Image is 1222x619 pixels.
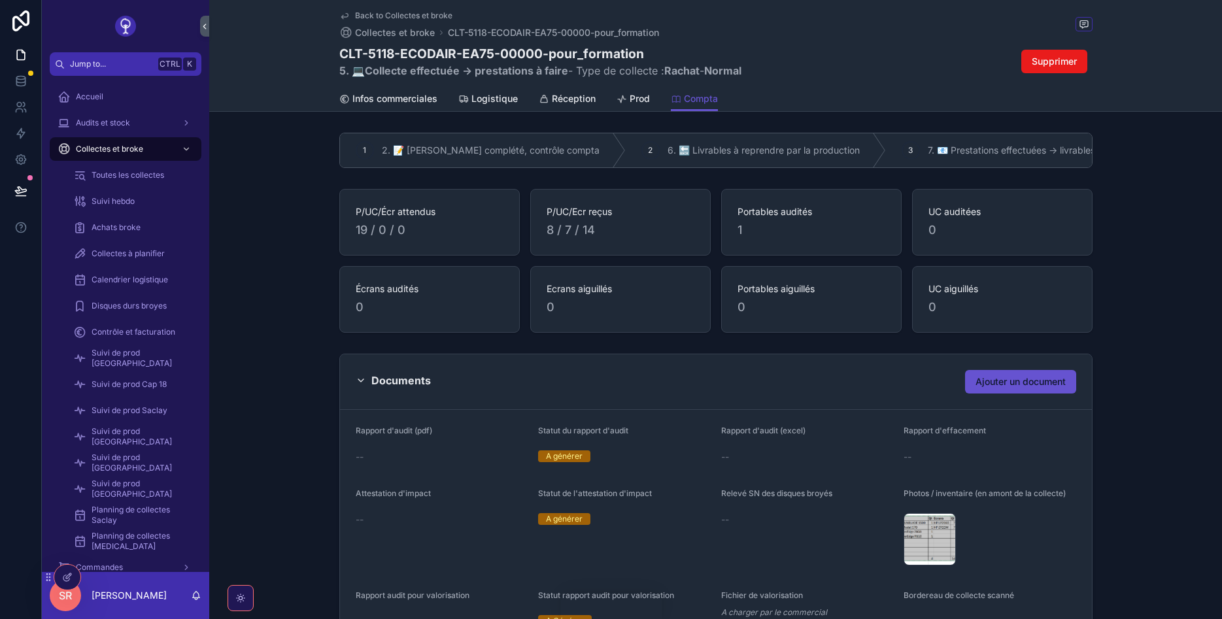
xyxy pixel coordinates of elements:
span: Logistique [471,92,518,105]
span: Collectes à planifier [92,248,165,259]
span: Statut de l'attestation d'impact [538,488,652,498]
strong: Rachat [664,64,700,77]
span: -- [356,513,364,526]
a: Commandes [50,556,201,579]
span: Rapport d'effacement [904,426,986,435]
a: Prod [617,87,650,113]
span: 6. 🔙 Livrables à reprendre par la production [668,144,860,157]
a: Réception [539,87,596,113]
span: Ctrl [158,58,182,71]
span: Relevé SN des disques broyés [721,488,832,498]
span: Rapport d'audit (excel) [721,426,806,435]
span: 0 [928,221,1076,239]
a: Suivi de prod [GEOGRAPHIC_DATA] [65,451,201,475]
span: Accueil [76,92,103,102]
span: Achats broke [92,222,141,233]
span: Rapport audit pour valorisation [356,590,469,600]
span: Compta [684,92,718,105]
h1: CLT-5118-ECODAIR-EA75-00000-pour_formation [339,44,741,63]
button: Supprimer [1021,50,1087,73]
span: -- [721,513,729,526]
span: Suivi de prod [GEOGRAPHIC_DATA] [92,478,188,499]
a: Collectes et broke [339,26,435,39]
span: P/UC/Écr attendus [356,205,503,218]
span: Statut rapport audit pour valorisation [538,590,674,600]
span: Écrans audités [356,282,503,295]
a: Suivi hebdo [65,190,201,213]
a: Suivi de prod Cap 18 [65,373,201,396]
span: Collectes et broke [355,26,435,39]
span: 0 [547,298,694,316]
span: 2 [648,145,653,156]
a: Logistique [458,87,518,113]
span: Back to Collectes et broke [355,10,452,21]
a: Collectes et broke [50,137,201,161]
span: -- [356,450,364,463]
a: Accueil [50,85,201,109]
span: Fichier de valorisation [721,590,803,600]
a: Achats broke [65,216,201,239]
a: Planning de collectes [MEDICAL_DATA] [65,529,201,553]
span: Planning de collectes [MEDICAL_DATA] [92,531,188,552]
span: P/UC/Ecr reçus [547,205,694,218]
span: SR [59,588,72,603]
span: Contrôle et facturation [92,327,175,337]
a: Audits et stock [50,111,201,135]
a: Compta [671,87,718,112]
span: Calendrier logistique [92,275,168,285]
span: Ecrans aiguillés [547,282,694,295]
span: 0 [738,298,885,316]
a: Disques durs broyes [65,294,201,318]
button: Ajouter un document [965,370,1076,393]
a: Collectes à planifier [65,242,201,265]
span: Suivi de prod Saclay [92,405,167,416]
span: Disques durs broyes [92,301,167,311]
a: Infos commerciales [339,87,437,113]
img: App logo [115,16,136,37]
span: Ajouter un document [976,375,1066,388]
span: 0 [928,298,1076,316]
a: Back to Collectes et broke [339,10,452,21]
div: scrollable content [42,76,209,572]
span: 2. 📝 [PERSON_NAME] complété, contrôle compta [382,144,600,157]
span: 19 / 0 / 0 [356,221,503,239]
span: Jump to... [70,59,153,69]
strong: 5. 💻Collecte effectuée -> prestations à faire [339,64,568,77]
a: CLT-5118-ECODAIR-EA75-00000-pour_formation [448,26,659,39]
span: 7. 📧 Prestations effectuées -> livrables à vérifier [928,144,1135,157]
a: Planning de collectes Saclay [65,503,201,527]
a: Suivi de prod [GEOGRAPHIC_DATA] [65,425,201,448]
span: 0 [356,298,503,316]
span: Planning de collectes Saclay [92,505,188,526]
span: Audits et stock [76,118,130,128]
span: Collectes et broke [76,144,143,154]
span: Rapport d'audit (pdf) [356,426,432,435]
span: Réception [552,92,596,105]
span: Toutes les collectes [92,170,164,180]
div: A générer [546,450,583,462]
span: Suivi hebdo [92,196,135,207]
span: Suivi de prod [GEOGRAPHIC_DATA] [92,426,188,447]
button: Jump to...CtrlK [50,52,201,76]
div: A générer [546,513,583,525]
span: -- [721,450,729,463]
a: Suivi de prod Saclay [65,399,201,422]
span: Supprimer [1032,55,1077,68]
em: A charger par le commercial [721,607,827,618]
a: Suivi de prod [GEOGRAPHIC_DATA] [65,346,201,370]
span: Prod [630,92,650,105]
span: -- [904,450,911,463]
span: Portables aiguillés [738,282,885,295]
span: Suivi de prod Cap 18 [92,379,167,390]
span: Statut du rapport d'audit [538,426,628,435]
strong: Normal [704,64,741,77]
span: Commandes [76,562,123,573]
p: [PERSON_NAME] [92,589,167,602]
a: Calendrier logistique [65,268,201,292]
span: UC auditées [928,205,1076,218]
a: Toutes les collectes [65,163,201,187]
span: Suivi de prod [GEOGRAPHIC_DATA] [92,348,188,369]
span: Portables audités [738,205,885,218]
span: 3 [908,145,913,156]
